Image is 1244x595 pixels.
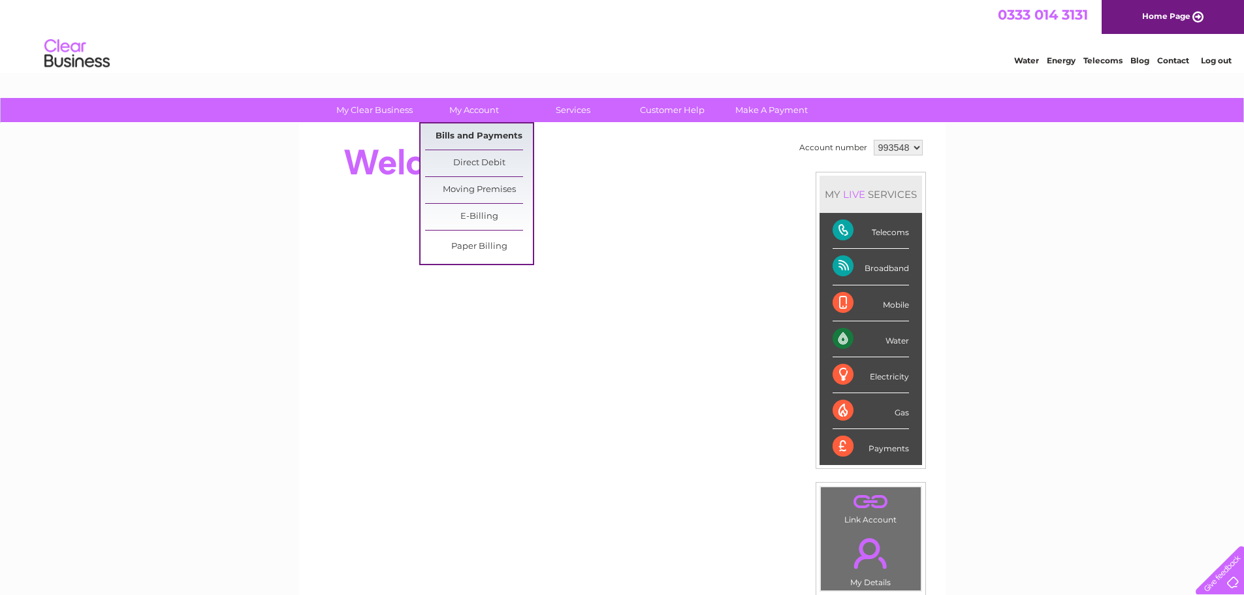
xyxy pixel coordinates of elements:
[824,490,917,513] a: .
[833,357,909,393] div: Electricity
[618,98,726,122] a: Customer Help
[1130,56,1149,65] a: Blog
[1083,56,1123,65] a: Telecoms
[833,429,909,464] div: Payments
[998,7,1088,23] a: 0333 014 3131
[425,150,533,176] a: Direct Debit
[833,213,909,249] div: Telecoms
[519,98,627,122] a: Services
[321,98,428,122] a: My Clear Business
[820,527,921,591] td: My Details
[840,188,868,201] div: LIVE
[425,234,533,260] a: Paper Billing
[420,98,528,122] a: My Account
[1014,56,1039,65] a: Water
[833,393,909,429] div: Gas
[425,177,533,203] a: Moving Premises
[425,204,533,230] a: E-Billing
[314,7,931,63] div: Clear Business is a trading name of Verastar Limited (registered in [GEOGRAPHIC_DATA] No. 3667643...
[1047,56,1076,65] a: Energy
[833,249,909,285] div: Broadband
[833,321,909,357] div: Water
[820,487,921,528] td: Link Account
[833,285,909,321] div: Mobile
[1157,56,1189,65] a: Contact
[44,34,110,74] img: logo.png
[824,530,917,576] a: .
[425,123,533,150] a: Bills and Payments
[820,176,922,213] div: MY SERVICES
[1201,56,1232,65] a: Log out
[796,137,870,159] td: Account number
[718,98,825,122] a: Make A Payment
